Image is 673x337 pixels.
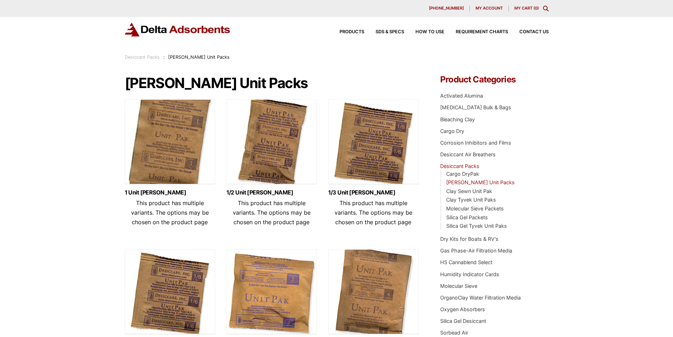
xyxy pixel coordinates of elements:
span: How to Use [415,30,444,34]
a: [MEDICAL_DATA] Bulk & Bags [440,104,511,110]
a: Silica Gel Tyvek Unit Paks [446,223,507,229]
a: Molecular Sieve Packets [446,205,504,211]
a: My Cart (0) [514,6,539,11]
span: SDS & SPECS [376,30,404,34]
span: Contact Us [519,30,549,34]
a: [PHONE_NUMBER] [423,6,470,11]
span: This product has multiple variants. The options may be chosen on the product page [131,199,209,226]
a: SDS & SPECS [364,30,404,34]
a: Desiccant Air Breathers [440,151,496,157]
a: Silica Gel Desiccant [440,318,486,324]
a: Corrosion Inhibitors and Films [440,140,511,146]
a: Contact Us [508,30,549,34]
a: Gas Phase-Air Filtration Media [440,248,512,254]
a: Requirement Charts [444,30,508,34]
div: Toggle Modal Content [543,6,549,11]
img: Delta Adsorbents [125,23,231,36]
a: Activated Alumina [440,93,483,99]
a: How to Use [404,30,444,34]
a: Desiccant Packs [125,54,160,60]
span: [PHONE_NUMBER] [429,6,464,10]
a: Clay Tyvek Unit Paks [446,197,496,203]
span: : [163,54,165,60]
span: Requirement Charts [456,30,508,34]
a: Molecular Sieve [440,283,477,289]
a: 1 Unit [PERSON_NAME] [125,190,215,196]
a: Cargo Dry [440,128,464,134]
a: Dry Kits for Boats & RV's [440,236,498,242]
a: Sorbead Air [440,330,468,336]
a: Desiccant Packs [440,163,479,169]
a: Oxygen Absorbers [440,306,485,312]
a: HS Cannablend Select [440,259,492,265]
a: Clay Sewn Unit Pak [446,188,492,194]
a: Products [328,30,364,34]
a: [PERSON_NAME] Unit Packs [446,179,515,185]
a: OrganoClay Water Filtration Media [440,295,521,301]
h1: [PERSON_NAME] Unit Packs [125,75,419,91]
span: [PERSON_NAME] Unit Packs [168,54,230,60]
a: Silica Gel Packets [446,214,488,220]
a: 1/2 Unit [PERSON_NAME] [226,190,317,196]
span: My account [476,6,503,10]
a: My account [470,6,509,11]
span: 0 [535,6,537,11]
a: Humidity Indicator Cards [440,271,499,277]
span: This product has multiple variants. The options may be chosen on the product page [335,199,412,226]
span: Products [340,30,364,34]
a: 1/3 Unit [PERSON_NAME] [328,190,419,196]
a: Cargo DryPak [446,171,479,177]
a: Bleaching Clay [440,116,475,122]
h4: Product Categories [440,75,548,84]
span: This product has multiple variants. The options may be chosen on the product page [233,199,311,226]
